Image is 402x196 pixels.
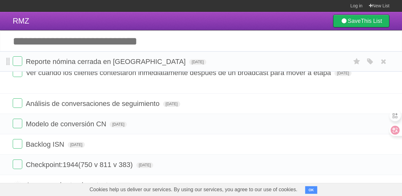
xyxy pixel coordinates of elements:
span: Ver cuando los clientes contestaron inmediatamente después de un broadcast para mover a etapa [26,69,332,77]
button: OK [305,186,317,194]
span: [DATE] [110,122,127,127]
label: Done [13,159,22,169]
span: [DATE] [163,101,180,107]
span: [DATE] [189,59,206,65]
span: Cookies help us deliver our services. By using our services, you agree to our use of cookies. [83,183,304,196]
label: Done [13,119,22,128]
span: Agregar cohorte al contacto [26,181,113,189]
span: RMZ [13,17,29,25]
span: Análisis de conversaciones de seguimiento [26,100,161,108]
label: Done [13,67,22,77]
a: SaveThis List [333,15,389,27]
span: [DATE] [334,70,351,76]
span: Reporte nómina cerrada en [GEOGRAPHIC_DATA] [26,58,187,66]
label: Done [13,56,22,66]
label: Done [13,180,22,189]
label: Star task [351,56,363,67]
label: Done [13,98,22,108]
span: [DATE] [136,162,153,168]
b: This List [361,18,382,24]
span: Checkpoint:1944(750 v 811 v 383) [26,161,134,169]
label: Done [13,139,22,149]
span: Backlog ISN [26,140,66,148]
span: [DATE] [68,142,85,148]
span: Modelo de conversión CN [26,120,108,128]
